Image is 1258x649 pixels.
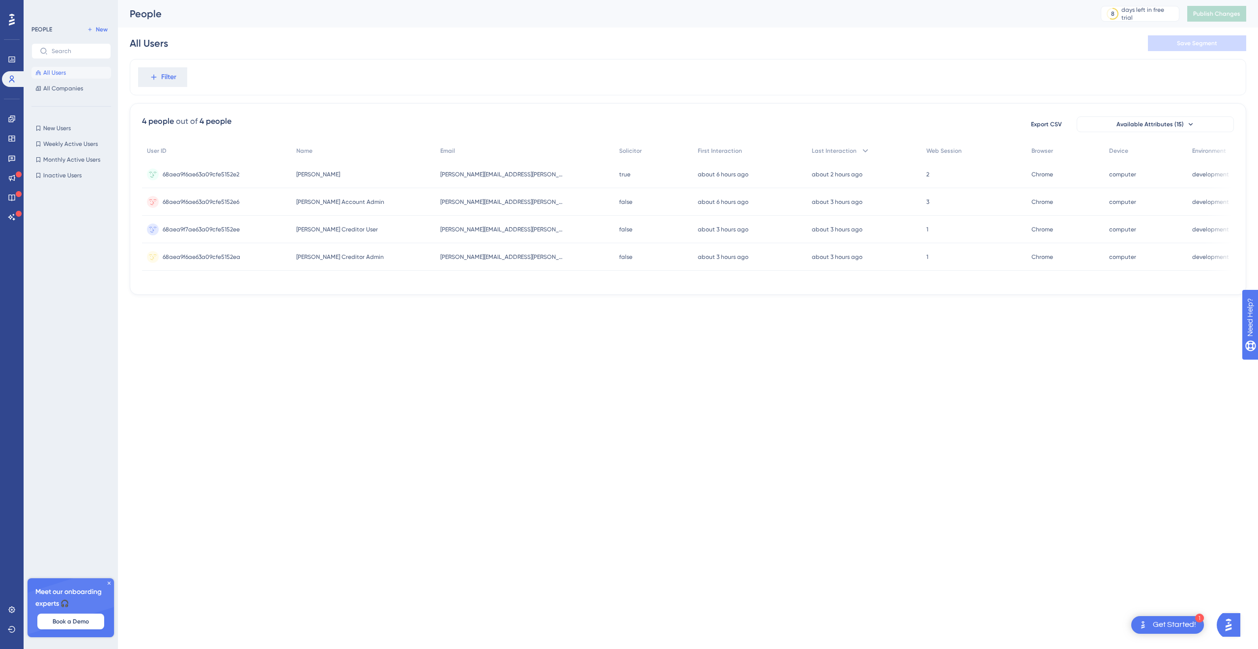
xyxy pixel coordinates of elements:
input: Search [52,48,103,55]
iframe: UserGuiding AI Assistant Launcher [1217,610,1246,640]
div: Open Get Started! checklist, remaining modules: 1 [1131,616,1204,634]
span: Available Attributes (15) [1116,120,1184,128]
button: Filter [138,67,187,87]
button: New Users [31,122,111,134]
div: PEOPLE [31,26,52,33]
span: Publish Changes [1193,10,1240,18]
span: [PERSON_NAME][EMAIL_ADDRESS][PERSON_NAME][DOMAIN_NAME] [440,198,563,206]
span: 1 [926,226,928,233]
span: 68aea9f6ae63a09cfe5152e6 [163,198,239,206]
span: development [1192,198,1229,206]
span: First Interaction [698,147,742,155]
span: [PERSON_NAME] Creditor Admin [296,253,384,261]
time: about 3 hours ago [812,226,862,233]
span: 1 [926,253,928,261]
time: about 3 hours ago [698,254,748,260]
div: 1 [1195,614,1204,622]
span: Name [296,147,313,155]
span: computer [1109,198,1136,206]
span: false [619,253,632,261]
span: [PERSON_NAME][EMAIL_ADDRESS][PERSON_NAME][DOMAIN_NAME] [440,226,563,233]
span: false [619,226,632,233]
span: development [1192,253,1229,261]
span: Chrome [1031,226,1053,233]
span: development [1192,226,1229,233]
span: computer [1109,253,1136,261]
button: Save Segment [1148,35,1246,51]
span: Book a Demo [53,618,89,625]
span: Chrome [1031,253,1053,261]
div: People [130,7,1076,21]
time: about 3 hours ago [812,254,862,260]
span: Environment [1192,147,1226,155]
span: computer [1109,226,1136,233]
span: Solicitor [619,147,642,155]
span: 68aea9f6ae63a09cfe5152e2 [163,170,239,178]
span: Inactive Users [43,171,82,179]
button: Available Attributes (15) [1077,116,1234,132]
span: Browser [1031,147,1053,155]
span: Need Help? [23,2,61,14]
div: days left in free trial [1121,6,1176,22]
span: Chrome [1031,170,1053,178]
span: All Companies [43,85,83,92]
div: 8 [1111,10,1115,18]
span: development [1192,170,1229,178]
span: Weekly Active Users [43,140,98,148]
span: Meet our onboarding experts 🎧 [35,586,106,610]
span: computer [1109,170,1136,178]
span: All Users [43,69,66,77]
span: true [619,170,630,178]
span: 3 [926,198,929,206]
div: 4 people [200,115,231,127]
span: Last Interaction [812,147,857,155]
span: Web Session [926,147,962,155]
span: Save Segment [1177,39,1217,47]
span: Monthly Active Users [43,156,100,164]
time: about 3 hours ago [698,226,748,233]
button: Publish Changes [1187,6,1246,22]
span: New Users [43,124,71,132]
span: [PERSON_NAME] [296,170,340,178]
button: Inactive Users [31,169,111,181]
div: Get Started! [1153,620,1196,630]
span: Filter [161,71,176,83]
time: about 2 hours ago [812,171,862,178]
span: User ID [147,147,167,155]
span: false [619,198,632,206]
time: about 6 hours ago [698,171,748,178]
img: launcher-image-alternative-text [1137,619,1149,631]
span: Chrome [1031,198,1053,206]
button: Monthly Active Users [31,154,111,166]
button: Book a Demo [37,614,104,629]
span: 2 [926,170,929,178]
div: out of [176,115,198,127]
button: New [84,24,111,35]
span: Email [440,147,455,155]
span: Export CSV [1031,120,1062,128]
span: [PERSON_NAME][EMAIL_ADDRESS][PERSON_NAME][DOMAIN_NAME] [440,170,563,178]
span: [PERSON_NAME] Account Admin [296,198,384,206]
div: All Users [130,36,168,50]
button: Weekly Active Users [31,138,111,150]
span: [PERSON_NAME] Creditor User [296,226,378,233]
span: 68aea9f7ae63a09cfe5152ee [163,226,240,233]
time: about 6 hours ago [698,198,748,205]
button: All Users [31,67,111,79]
span: New [96,26,108,33]
span: Device [1109,147,1128,155]
button: All Companies [31,83,111,94]
time: about 3 hours ago [812,198,862,205]
span: [PERSON_NAME][EMAIL_ADDRESS][PERSON_NAME][DOMAIN_NAME] [440,253,563,261]
div: 4 people [142,115,174,127]
span: 68aea9f6ae63a09cfe5152ea [163,253,240,261]
button: Export CSV [1022,116,1071,132]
